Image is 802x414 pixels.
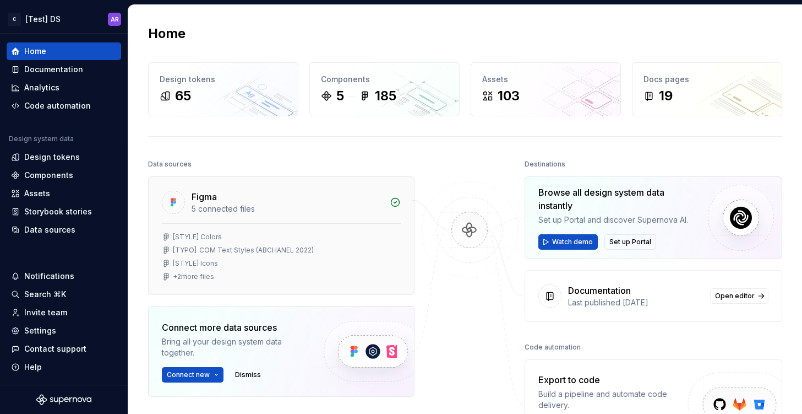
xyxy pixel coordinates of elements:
div: 65 [175,87,191,105]
button: C[Test] DSAR [2,7,126,31]
div: Figma [192,190,217,203]
span: Dismiss [235,370,261,379]
div: [STYLE] Colors [173,233,222,241]
a: Design tokens65 [148,62,298,116]
div: Bring all your design system data together. [162,336,305,358]
button: Dismiss [230,367,266,383]
div: [TYPO] .COM Text Styles (ABCHANEL 2022) [173,246,314,255]
span: Connect new [167,370,210,379]
div: Design tokens [160,74,287,85]
a: Code automation [7,97,121,115]
h2: Home [148,25,186,42]
button: Set up Portal [604,234,656,250]
a: Invite team [7,304,121,321]
a: Docs pages19 [632,62,782,116]
a: Analytics [7,79,121,96]
div: Code automation [525,340,581,355]
a: Figma5 connected files[STYLE] Colors[TYPO] .COM Text Styles (ABCHANEL 2022)[STYLE] Icons+2more files [148,176,414,295]
a: Components5185 [309,62,460,116]
span: Set up Portal [609,238,651,246]
svg: Supernova Logo [36,394,91,405]
div: C [8,13,21,26]
div: Design system data [9,135,74,143]
button: Search ⌘K [7,286,121,303]
div: Analytics [24,82,59,93]
a: Data sources [7,221,121,239]
div: Last published [DATE] [568,297,703,308]
a: Design tokens [7,148,121,166]
div: Data sources [148,157,192,172]
button: Notifications [7,267,121,285]
a: Components [7,166,121,184]
div: Docs pages [643,74,771,85]
div: Components [321,74,448,85]
div: [STYLE] Icons [173,259,218,268]
button: Contact support [7,340,121,358]
div: Notifications [24,271,74,282]
div: Invite team [24,307,67,318]
a: Documentation [7,61,121,78]
div: 103 [498,87,520,105]
div: Build a pipeline and automate code delivery. [538,389,689,411]
div: Search ⌘K [24,289,66,300]
a: Open editor [710,288,768,304]
div: AR [111,15,119,24]
div: 185 [375,87,396,105]
div: [Test] DS [25,14,61,25]
div: Code automation [24,100,91,111]
div: + 2 more files [173,272,214,281]
div: Storybook stories [24,206,92,217]
a: Assets [7,185,121,202]
div: Connect more data sources [162,321,305,334]
div: 5 connected files [192,203,383,214]
button: Connect new [162,367,223,383]
a: Home [7,42,121,60]
div: Home [24,46,46,57]
span: Watch demo [552,238,593,246]
div: Documentation [568,284,631,297]
div: Assets [24,188,50,199]
div: Settings [24,325,56,336]
div: Browse all design system data instantly [538,186,699,212]
div: 19 [659,87,673,105]
div: Documentation [24,64,83,75]
span: Open editor [715,292,755,300]
div: Components [24,170,73,181]
a: Settings [7,322,121,340]
button: Help [7,358,121,376]
div: 5 [336,87,344,105]
div: Set up Portal and discover Supernova AI. [538,214,699,225]
div: Contact support [24,343,86,354]
a: Storybook stories [7,203,121,221]
button: Watch demo [538,234,598,250]
a: Assets103 [471,62,621,116]
div: Design tokens [24,152,80,163]
div: Assets [482,74,609,85]
div: Export to code [538,373,689,386]
div: Destinations [525,157,565,172]
div: Help [24,362,42,373]
div: Data sources [24,224,75,235]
